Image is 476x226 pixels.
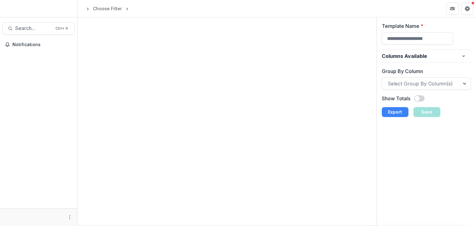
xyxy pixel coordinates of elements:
[80,4,135,13] nav: breadcrumb
[15,25,52,31] span: Search...
[90,4,124,13] a: Choose Filter
[66,214,73,221] button: More
[382,95,410,102] label: Show Totals
[93,5,122,12] div: Choose Filter
[382,52,461,60] div: Columns Available
[382,107,409,117] button: Export
[413,107,440,117] button: Save
[382,22,468,30] label: Template Name
[461,2,474,15] button: Get Help
[12,42,72,47] span: Notifications
[382,67,468,75] label: Group By Column
[382,50,471,62] button: Columns Available
[446,2,459,15] button: Partners
[2,40,75,50] button: Notifications
[2,22,75,35] button: Search...
[54,25,69,32] div: Ctrl + K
